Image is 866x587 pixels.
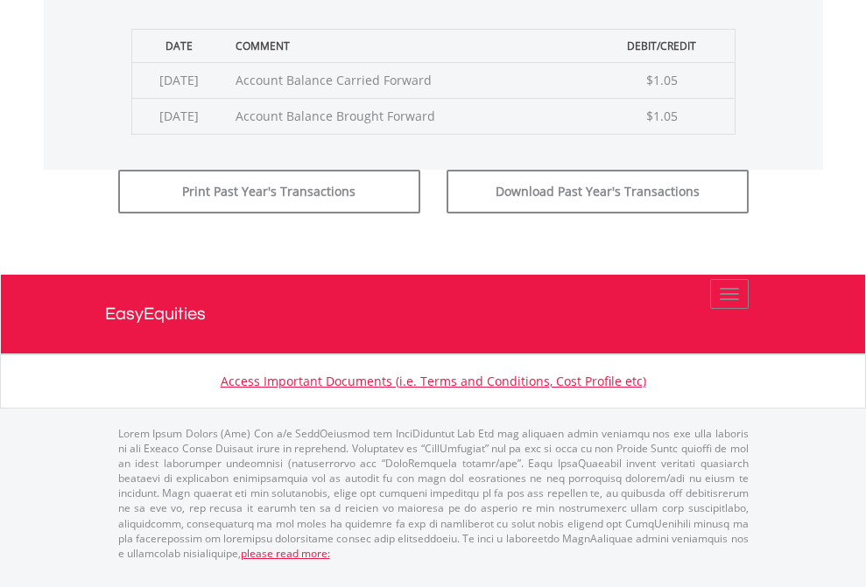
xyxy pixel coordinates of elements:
a: EasyEquities [105,275,762,353]
th: Debit/Credit [589,29,735,62]
button: Download Past Year's Transactions [447,170,749,213]
td: [DATE] [131,62,227,98]
th: Date [131,29,227,62]
a: Access Important Documents (i.e. Terms and Conditions, Cost Profile etc) [221,373,646,389]
span: $1.05 [646,108,678,124]
td: Account Balance Brought Forward [227,98,589,134]
td: Account Balance Carried Forward [227,62,589,98]
td: [DATE] [131,98,227,134]
span: $1.05 [646,72,678,88]
a: please read more: [241,546,330,561]
p: Lorem Ipsum Dolors (Ame) Con a/e SeddOeiusmod tem InciDiduntut Lab Etd mag aliquaen admin veniamq... [118,426,749,561]
button: Print Past Year's Transactions [118,170,420,213]
th: Comment [227,29,589,62]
